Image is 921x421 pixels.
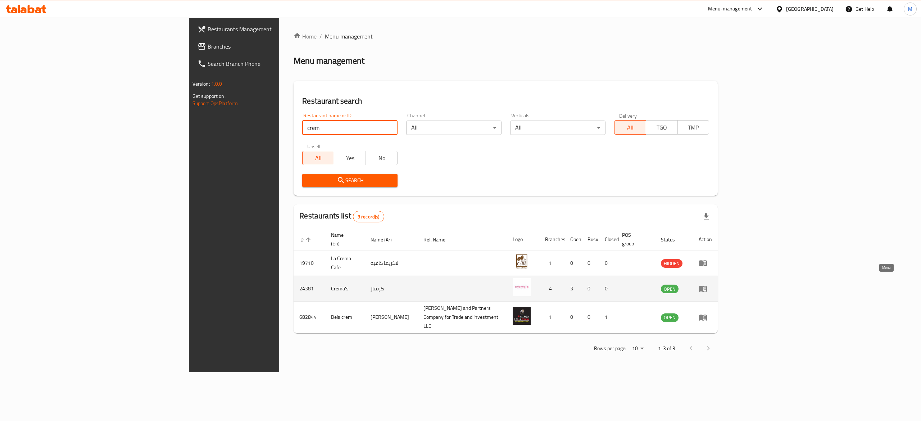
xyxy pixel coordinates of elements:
[192,38,343,55] a: Branches
[302,151,334,165] button: All
[302,121,398,135] input: Search for restaurant name or ID..
[302,96,709,107] h2: Restaurant search
[507,228,539,250] th: Logo
[646,120,678,135] button: TGO
[325,250,365,276] td: La Crema Cafe
[307,144,321,149] label: Upsell
[337,153,363,163] span: Yes
[693,228,718,250] th: Action
[369,153,395,163] span: No
[582,228,599,250] th: Busy
[661,285,679,293] span: OPEN
[294,228,718,333] table: enhanced table
[299,235,313,244] span: ID
[366,151,398,165] button: No
[599,302,616,333] td: 1
[406,121,502,135] div: All
[192,91,226,101] span: Get support on:
[564,276,582,302] td: 3
[325,302,365,333] td: Dela crem
[617,122,643,133] span: All
[622,231,646,248] span: POS group
[539,302,564,333] td: 1
[294,32,718,41] nav: breadcrumb
[365,302,418,333] td: [PERSON_NAME]
[594,344,626,353] p: Rows per page:
[353,213,384,220] span: 3 record(s)
[582,302,599,333] td: 0
[334,151,366,165] button: Yes
[564,250,582,276] td: 0
[681,122,707,133] span: TMP
[582,276,599,302] td: 0
[513,307,531,325] img: Dela crem
[564,228,582,250] th: Open
[192,99,238,108] a: Support.OpsPlatform
[513,278,531,296] img: Crema's
[208,59,337,68] span: Search Branch Phone
[208,25,337,33] span: Restaurants Management
[192,21,343,38] a: Restaurants Management
[299,210,384,222] h2: Restaurants list
[423,235,455,244] span: Ref. Name
[510,121,605,135] div: All
[211,79,222,89] span: 1.0.0
[677,120,709,135] button: TMP
[599,250,616,276] td: 0
[698,208,715,225] div: Export file
[708,5,752,13] div: Menu-management
[699,313,712,322] div: Menu
[371,235,401,244] span: Name (Ar)
[192,79,210,89] span: Version:
[564,302,582,333] td: 0
[365,276,418,302] td: كريماز
[629,343,646,354] div: Rows per page:
[539,250,564,276] td: 1
[786,5,834,13] div: [GEOGRAPHIC_DATA]
[308,176,392,185] span: Search
[331,231,356,248] span: Name (En)
[418,302,507,333] td: [PERSON_NAME] and Partners Company for Trade and Investment LLC
[582,250,599,276] td: 0
[658,344,675,353] p: 1-3 of 3
[353,211,384,222] div: Total records count
[599,276,616,302] td: 0
[661,235,684,244] span: Status
[908,5,912,13] span: M
[305,153,331,163] span: All
[539,228,564,250] th: Branches
[661,313,679,322] span: OPEN
[539,276,564,302] td: 4
[325,32,373,41] span: Menu management
[661,259,682,268] span: HIDDEN
[599,228,616,250] th: Closed
[302,174,398,187] button: Search
[208,42,337,51] span: Branches
[614,120,646,135] button: All
[513,253,531,271] img: La Crema Cafe
[365,250,418,276] td: لاكريما كافيه
[649,122,675,133] span: TGO
[192,55,343,72] a: Search Branch Phone
[699,259,712,267] div: Menu
[619,113,637,118] label: Delivery
[325,276,365,302] td: Crema's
